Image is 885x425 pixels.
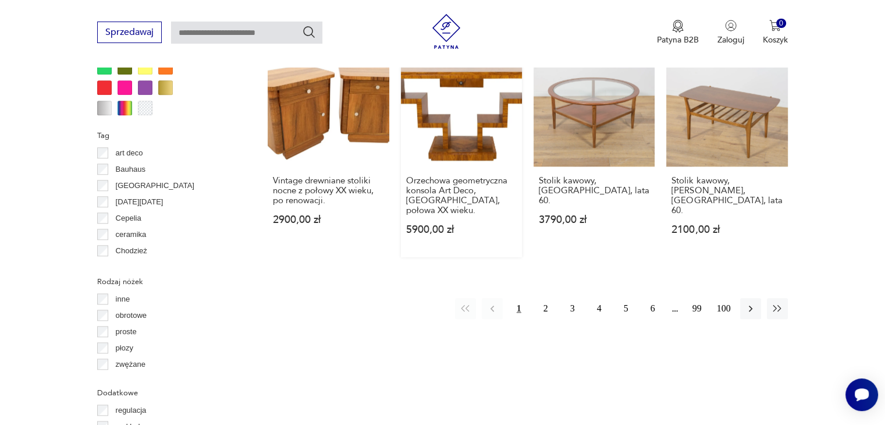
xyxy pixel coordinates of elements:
p: Chodzież [116,245,147,257]
h3: Stolik kawowy, [PERSON_NAME], [GEOGRAPHIC_DATA], lata 60. [671,176,782,215]
button: 99 [687,298,708,319]
img: Patyna - sklep z meblami i dekoracjami vintage [429,14,464,49]
h3: Stolik kawowy, [GEOGRAPHIC_DATA], lata 60. [539,176,649,206]
p: 2100,00 zł [671,225,782,235]
p: Dodatkowe [97,387,240,399]
p: 5900,00 zł [406,225,517,235]
p: obrotowe [116,309,147,322]
p: ceramika [116,228,147,241]
button: 0Koszyk [763,20,788,45]
p: art deco [116,147,143,160]
p: Bauhaus [116,163,145,176]
button: Zaloguj [717,20,744,45]
p: regulacja [116,404,147,417]
button: 2 [535,298,556,319]
img: Ikona medalu [672,20,684,33]
h3: Vintage drewniane stoliki nocne z połowy XX wieku, po renowacji. [273,176,383,206]
button: 1 [509,298,529,319]
p: płozy [116,342,133,355]
img: Ikonka użytkownika [725,20,737,31]
a: Sprzedawaj [97,29,162,37]
a: Ikona medaluPatyna B2B [657,20,699,45]
p: Patyna B2B [657,34,699,45]
div: 0 [776,19,786,29]
img: Ikona koszyka [769,20,781,31]
h3: Orzechowa geometryczna konsola Art Deco, [GEOGRAPHIC_DATA], połowa XX wieku. [406,176,517,215]
p: [DATE][DATE] [116,196,164,208]
p: 3790,00 zł [539,215,649,225]
a: Stolik kawowy, Wielka Brytania, lata 60.Stolik kawowy, [GEOGRAPHIC_DATA], lata 60.3790,00 zł [534,45,655,257]
p: Cepelia [116,212,141,225]
button: 6 [642,298,663,319]
p: proste [116,325,137,338]
button: 5 [616,298,637,319]
a: Orzechowa geometryczna konsola Art Deco, Polska, połowa XX wieku.Orzechowa geometryczna konsola A... [401,45,522,257]
button: 100 [713,298,734,319]
p: 2900,00 zł [273,215,383,225]
a: Stolik kawowy, Nathan, Wielka Brytania, lata 60.Stolik kawowy, [PERSON_NAME], [GEOGRAPHIC_DATA], ... [666,45,787,257]
p: zwężane [116,358,145,371]
p: [GEOGRAPHIC_DATA] [116,179,194,192]
button: 4 [589,298,610,319]
p: inne [116,293,130,306]
button: Patyna B2B [657,20,699,45]
button: Sprzedawaj [97,22,162,43]
p: Tag [97,129,240,142]
p: Ćmielów [116,261,145,274]
button: 3 [562,298,583,319]
button: Szukaj [302,25,316,39]
p: Rodzaj nóżek [97,275,240,288]
p: Zaloguj [717,34,744,45]
p: Koszyk [763,34,788,45]
a: Vintage drewniane stoliki nocne z połowy XX wieku, po renowacji.Vintage drewniane stoliki nocne z... [268,45,389,257]
iframe: Smartsupp widget button [845,378,878,411]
